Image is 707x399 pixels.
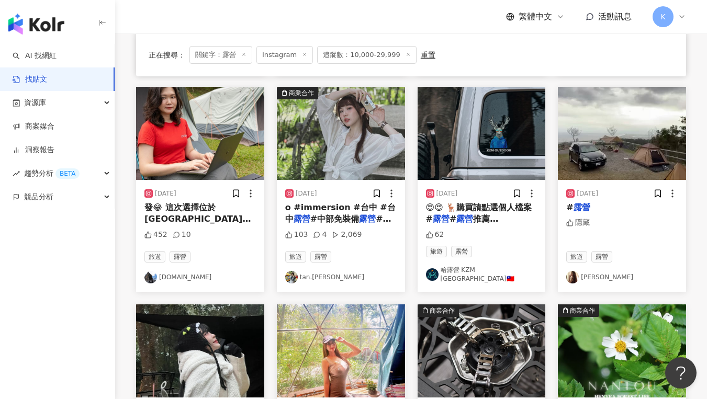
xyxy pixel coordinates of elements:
img: KOL Avatar [426,268,439,281]
span: 資源庫 [24,91,46,115]
span: 露營 [170,251,190,263]
mark: 露營 [574,202,590,212]
span: 旅遊 [144,251,165,263]
span: 😍😍 🦌購買請點選個人檔案 # [426,202,532,224]
span: # [566,202,573,212]
button: 商業合作 [558,304,686,397]
a: KOL Avatartan.[PERSON_NAME] [285,271,397,283]
a: KOL Avatar[DOMAIN_NAME] [144,271,256,283]
span: 發😂 這次選擇位於[GEOGRAPHIC_DATA]的「紮營趣」 [144,202,251,236]
span: #中部免裝備 [310,214,359,224]
a: searchAI 找網紅 [13,51,57,61]
span: 繁體中文 [519,11,552,22]
span: rise [13,170,20,177]
span: 露營 [591,251,612,263]
div: 重置 [421,51,435,59]
div: 隱藏 [566,218,590,228]
img: logo [8,14,64,35]
a: KOL Avatar哈露營 KZM [GEOGRAPHIC_DATA]🇹🇼 [426,266,537,283]
mark: 露營 [433,214,450,224]
button: 商業合作 [277,87,405,180]
div: 103 [285,230,308,240]
span: 旅遊 [566,251,587,263]
div: 2,069 [332,230,362,240]
div: 62 [426,230,444,240]
span: 追蹤數：10,000-29,999 [317,46,417,64]
img: post-image [418,87,546,180]
span: K [660,11,665,22]
div: 商業合作 [570,305,595,316]
img: KOL Avatar [144,271,157,283]
div: [DATE] [436,189,458,198]
div: 452 [144,230,167,240]
img: post-image [136,87,264,180]
div: 商業合作 [289,88,314,98]
a: 洞察報告 [13,145,54,155]
mark: 露營 [359,214,376,224]
span: # [450,214,456,224]
div: 商業合作 [430,305,455,316]
a: KOL Avatar[PERSON_NAME] [566,271,678,283]
mark: 露營 [294,214,310,224]
img: post-image [136,304,264,397]
img: KOL Avatar [566,271,579,283]
div: 10 [173,230,191,240]
div: [DATE] [155,189,176,198]
a: 找貼文 [13,74,47,85]
span: 露營 [451,246,472,257]
img: post-image [418,304,546,397]
span: 活動訊息 [598,12,632,21]
span: #豪華 [285,214,391,235]
span: 旅遊 [426,246,447,257]
span: 旅遊 [285,251,306,263]
mark: 露營 [456,214,473,224]
span: 正在搜尋 ： [149,51,185,59]
div: [DATE] [577,189,598,198]
span: 競品分析 [24,185,53,209]
img: KOL Avatar [285,271,298,283]
img: post-image [277,304,405,397]
img: post-image [558,304,686,397]
iframe: Help Scout Beacon - Open [665,357,697,389]
div: 4 [313,230,327,240]
span: 露營 [310,251,331,263]
div: [DATE] [296,189,317,198]
span: 趨勢分析 [24,162,80,185]
span: o #immersion #台中 #台中 [285,202,396,224]
img: post-image [277,87,405,180]
img: post-image [558,87,686,180]
div: BETA [55,168,80,179]
a: 商案媒合 [13,121,54,132]
span: Instagram [256,46,313,64]
span: 關鍵字：露營 [189,46,252,64]
button: 商業合作 [418,304,546,397]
